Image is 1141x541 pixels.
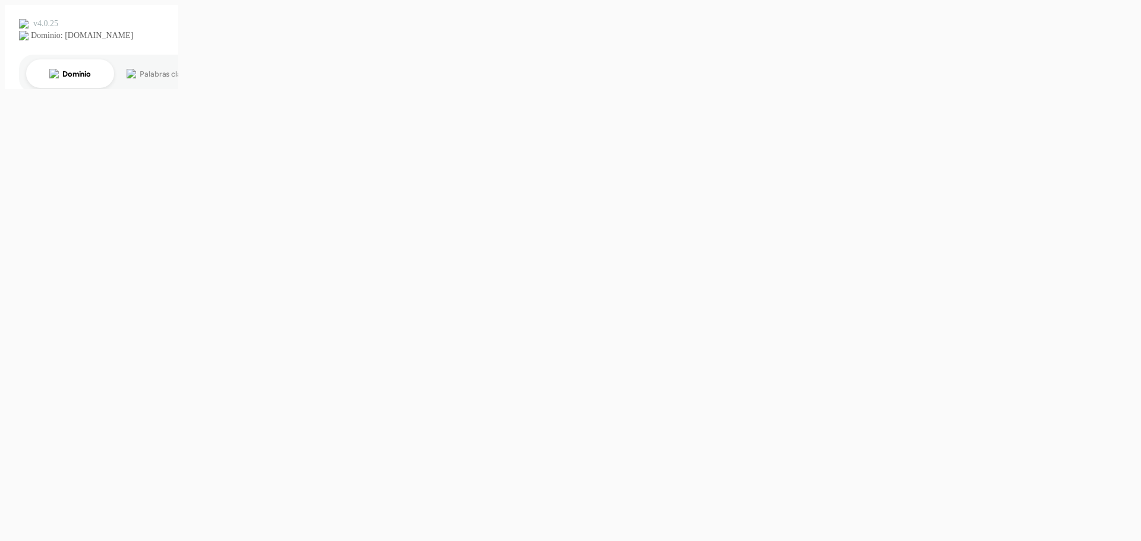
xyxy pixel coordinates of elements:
img: tab_domain_overview_orange.svg [49,69,59,78]
div: v 4.0.25 [33,19,58,29]
div: Palabras clave [140,70,189,78]
img: website_grey.svg [19,31,29,40]
div: Dominio: [DOMAIN_NAME] [31,31,133,40]
div: Dominio [62,70,91,78]
img: logo_orange.svg [19,19,29,29]
img: tab_keywords_by_traffic_grey.svg [127,69,136,78]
